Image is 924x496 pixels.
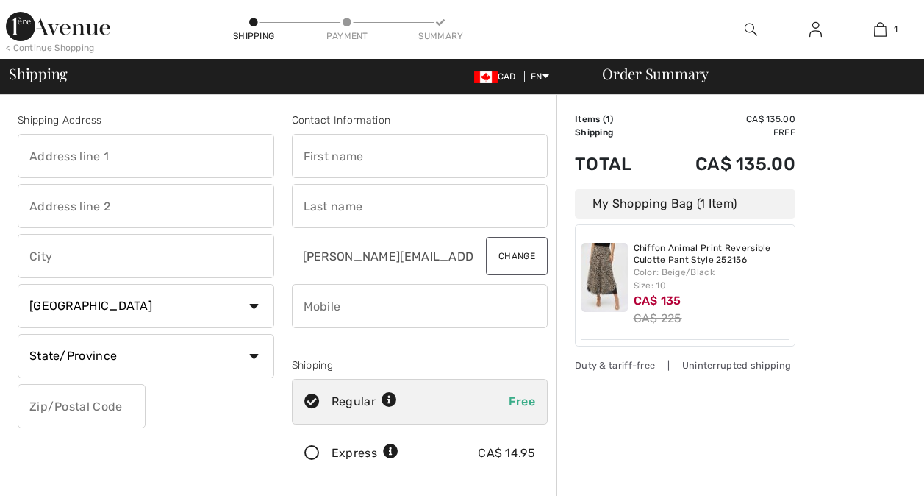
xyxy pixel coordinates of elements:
[655,113,795,126] td: CA$ 135.00
[292,113,548,128] div: Contact Information
[634,311,682,325] s: CA$ 225
[18,234,274,278] input: City
[6,41,95,54] div: < Continue Shopping
[292,358,548,373] div: Shipping
[332,393,397,411] div: Regular
[634,266,789,292] div: Color: Beige/Black Size: 10
[292,284,548,328] input: Mobile
[478,444,535,462] div: CA$ 14.95
[581,243,628,312] img: Chiffon Animal Print Reversible Culotte Pant Style 252156
[575,358,795,372] div: Duty & tariff-free | Uninterrupted shipping
[418,29,462,43] div: Summary
[894,23,898,36] span: 1
[809,21,822,38] img: My Info
[584,66,915,81] div: Order Summary
[6,12,110,41] img: 1ère Avenue
[474,71,498,83] img: Canadian Dollar
[18,134,274,178] input: Address line 1
[874,21,887,38] img: My Bag
[18,113,274,128] div: Shipping Address
[232,29,276,43] div: Shipping
[634,294,681,308] span: CA$ 135
[655,126,795,139] td: Free
[634,243,789,266] a: Chiffon Animal Print Reversible Culotte Pant Style 252156
[292,234,475,278] input: E-mail
[798,21,834,39] a: Sign In
[606,114,610,124] span: 1
[509,394,535,408] span: Free
[9,66,68,81] span: Shipping
[745,21,757,38] img: search the website
[655,139,795,189] td: CA$ 135.00
[332,444,398,462] div: Express
[18,384,146,428] input: Zip/Postal Code
[575,113,655,126] td: Items ( )
[486,237,548,275] button: Change
[848,21,912,38] a: 1
[474,71,522,82] span: CAD
[18,184,274,228] input: Address line 2
[292,134,548,178] input: First name
[531,71,549,82] span: EN
[325,29,369,43] div: Payment
[575,126,655,139] td: Shipping
[292,184,548,228] input: Last name
[575,139,655,189] td: Total
[575,189,795,219] div: My Shopping Bag (1 Item)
